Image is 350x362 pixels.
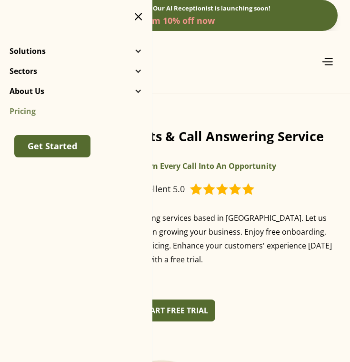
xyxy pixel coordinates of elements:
nav: Sectors [10,81,142,82]
h2: Turn Every Call into an Opportunity [94,160,322,172]
div: Solutions [10,41,142,61]
div: Sectors [10,62,142,81]
nav: About Us [10,101,142,102]
div: 3 of 6 [94,155,322,176]
nav: Solutions [10,61,142,62]
div: carousel [94,155,322,176]
img: Virtual Receptionist - Answering Service - Call and Live Chat Receptionist - Virtual Receptionist... [190,181,255,197]
iframe: Chat Widget [191,259,350,362]
p: Virtual receptionist and call answering services based in [GEOGRAPHIC_DATA]. Let us manage your c... [11,202,338,276]
p: About Us [10,86,44,96]
h1: Virtual Receptionists & Call Answering Service [26,117,324,156]
p: Sectors [10,66,37,76]
div: menu [307,55,338,68]
a: START FREE TRIAL [134,300,215,321]
div: Say hello to the future. Our AI Receptionist is launching soon! [80,4,270,13]
a: Claim 10% off now [136,15,215,26]
a: Pricing [10,106,43,116]
div: About Us [10,82,142,101]
p: Solutions [10,46,46,56]
img: icon [321,58,333,65]
a: Get Started [14,135,90,157]
div: Excellent 5.0 [135,183,185,196]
